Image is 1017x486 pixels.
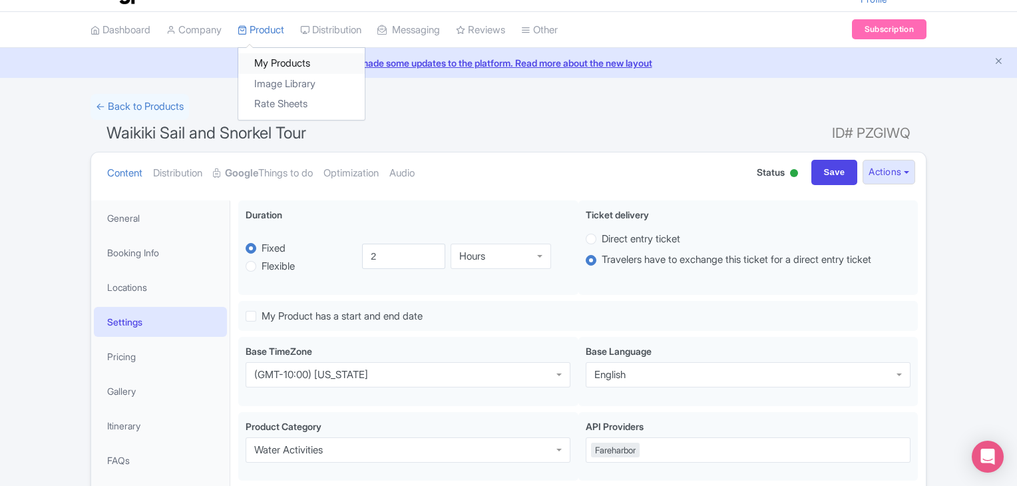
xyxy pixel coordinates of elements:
[787,164,801,184] div: Active
[107,152,142,194] a: Content
[521,12,558,49] a: Other
[94,342,227,371] a: Pricing
[459,250,485,262] div: Hours
[94,272,227,302] a: Locations
[262,310,423,322] span: My Product has a start and end date
[389,152,415,194] a: Audio
[94,411,227,441] a: Itinerary
[238,53,365,74] a: My Products
[246,421,321,432] span: Product Category
[238,12,284,49] a: Product
[994,55,1004,70] button: Close announcement
[586,346,652,357] span: Base Language
[377,12,440,49] a: Messaging
[246,346,312,357] span: Base TimeZone
[456,12,505,49] a: Reviews
[94,376,227,406] a: Gallery
[300,12,361,49] a: Distribution
[594,369,626,381] div: English
[254,369,368,381] div: (GMT-10:00) [US_STATE]
[246,209,282,220] span: Duration
[832,120,911,146] span: ID# PZGIWQ
[254,444,323,456] div: Water Activities
[153,152,202,194] a: Distribution
[262,241,286,256] label: Fixed
[225,166,258,181] strong: Google
[94,445,227,475] a: FAQs
[91,12,150,49] a: Dashboard
[238,74,365,95] a: Image Library
[94,203,227,233] a: General
[863,160,915,184] button: Actions
[586,421,644,432] span: API Providers
[94,307,227,337] a: Settings
[106,123,306,142] span: Waikiki Sail and Snorkel Tour
[94,238,227,268] a: Booking Info
[972,441,1004,473] div: Open Intercom Messenger
[238,94,365,115] a: Rate Sheets
[602,232,680,247] label: Direct entry ticket
[91,94,189,120] a: ← Back to Products
[757,165,785,179] span: Status
[586,209,649,220] span: Ticket delivery
[602,252,871,268] label: Travelers have to exchange this ticket for a direct entry ticket
[213,152,313,194] a: GoogleThings to do
[852,19,926,39] a: Subscription
[811,160,858,185] input: Save
[262,259,295,274] label: Flexible
[591,443,640,457] div: Fareharbor
[323,152,379,194] a: Optimization
[8,56,1009,70] a: We made some updates to the platform. Read more about the new layout
[166,12,222,49] a: Company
